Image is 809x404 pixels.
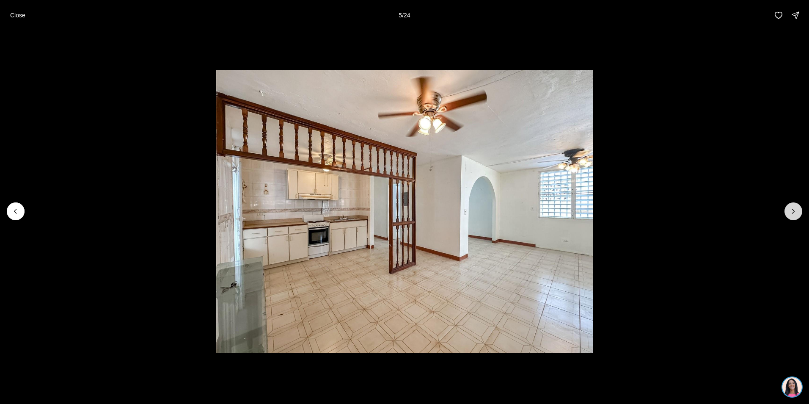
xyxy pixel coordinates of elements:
p: 5 / 24 [399,12,410,19]
button: Next slide [784,202,802,220]
img: be3d4b55-7850-4bcb-9297-a2f9cd376e78.png [5,5,25,25]
button: Close [5,7,30,24]
button: Previous slide [7,202,25,220]
p: Close [10,12,25,19]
